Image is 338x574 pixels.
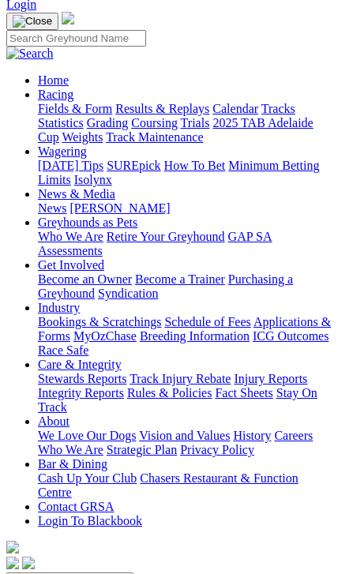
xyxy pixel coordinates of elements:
[6,541,19,553] img: logo-grsa-white.png
[38,102,112,115] a: Fields & Form
[38,471,332,500] div: Bar & Dining
[38,372,332,415] div: Care & Integrity
[38,187,115,201] a: News & Media
[38,102,332,144] div: Racing
[74,173,112,186] a: Isolynx
[140,329,250,343] a: Breeding Information
[38,144,87,158] a: Wagering
[127,386,212,400] a: Rules & Policies
[62,12,74,24] img: logo-grsa-white.png
[164,315,250,328] a: Schedule of Fees
[38,372,126,385] a: Stewards Reports
[62,130,103,144] a: Weights
[115,102,209,115] a: Results & Replays
[38,457,107,471] a: Bar & Dining
[38,386,124,400] a: Integrity Reports
[180,443,254,456] a: Privacy Policy
[38,272,293,300] a: Purchasing a Greyhound
[38,230,272,257] a: GAP SA Assessments
[212,102,258,115] a: Calendar
[130,372,231,385] a: Track Injury Rebate
[181,116,210,129] a: Trials
[164,159,226,172] a: How To Bet
[38,201,66,215] a: News
[274,429,313,442] a: Careers
[233,429,271,442] a: History
[38,415,69,428] a: About
[38,73,69,87] a: Home
[38,159,103,172] a: [DATE] Tips
[38,258,104,272] a: Get Involved
[38,358,122,371] a: Care & Integrity
[98,287,158,300] a: Syndication
[135,272,225,286] a: Become a Trainer
[38,386,317,414] a: Stay On Track
[38,159,319,186] a: Minimum Betting Limits
[38,315,161,328] a: Bookings & Scratchings
[107,443,177,456] a: Strategic Plan
[22,557,35,569] img: twitter.svg
[38,315,331,343] a: Applications & Forms
[6,47,54,61] img: Search
[38,272,132,286] a: Become an Owner
[6,30,146,47] input: Search
[215,386,272,400] a: Fact Sheets
[69,201,170,215] a: [PERSON_NAME]
[131,116,178,129] a: Coursing
[38,159,332,187] div: Wagering
[38,471,299,499] a: Chasers Restaurant & Function Centre
[261,102,295,115] a: Tracks
[38,88,73,101] a: Racing
[38,272,332,301] div: Get Involved
[234,372,307,385] a: Injury Reports
[38,301,80,314] a: Industry
[38,443,103,456] a: Who We Are
[38,216,137,229] a: Greyhounds as Pets
[38,201,332,216] div: News & Media
[38,315,332,358] div: Industry
[38,429,136,442] a: We Love Our Dogs
[38,116,84,129] a: Statistics
[38,429,332,457] div: About
[106,130,203,144] a: Track Maintenance
[6,13,58,30] button: Toggle navigation
[38,471,137,485] a: Cash Up Your Club
[73,329,137,343] a: MyOzChase
[107,159,160,172] a: SUREpick
[38,514,142,527] a: Login To Blackbook
[38,343,88,357] a: Race Safe
[38,500,114,513] a: Contact GRSA
[87,116,128,129] a: Grading
[107,230,225,243] a: Retire Your Greyhound
[38,230,103,243] a: Who We Are
[139,429,230,442] a: Vision and Values
[38,116,314,144] a: 2025 TAB Adelaide Cup
[6,557,19,569] img: facebook.svg
[13,15,52,28] img: Close
[38,230,332,258] div: Greyhounds as Pets
[253,329,329,343] a: ICG Outcomes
